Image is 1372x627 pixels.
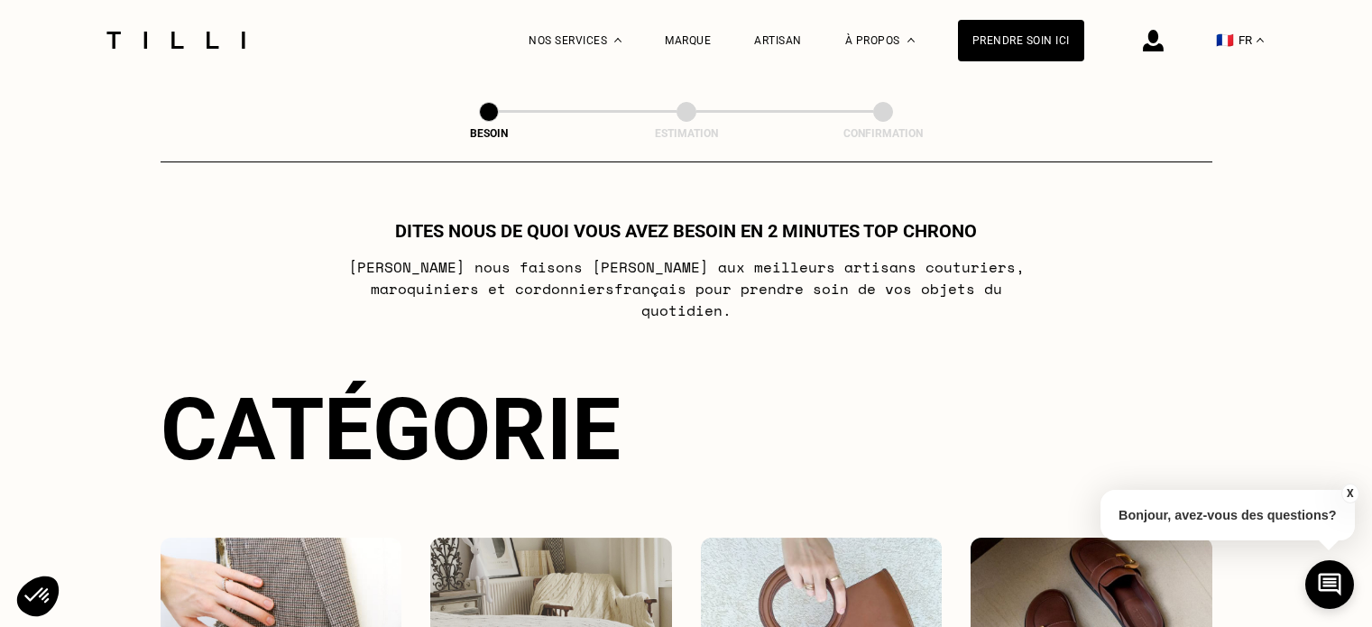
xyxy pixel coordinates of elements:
[665,34,711,47] a: Marque
[754,34,802,47] a: Artisan
[1100,490,1355,540] p: Bonjour, avez-vous des questions?
[328,256,1044,321] p: [PERSON_NAME] nous faisons [PERSON_NAME] aux meilleurs artisans couturiers , maroquiniers et cord...
[614,38,622,42] img: Menu déroulant
[100,32,252,49] img: Logo du service de couturière Tilli
[1143,30,1164,51] img: icône connexion
[161,379,1212,480] div: Catégorie
[395,220,977,242] h1: Dites nous de quoi vous avez besoin en 2 minutes top chrono
[399,127,579,140] div: Besoin
[958,20,1084,61] a: Prendre soin ici
[1340,484,1358,503] button: X
[907,38,915,42] img: Menu déroulant à propos
[1257,38,1264,42] img: menu déroulant
[793,127,973,140] div: Confirmation
[1216,32,1234,49] span: 🇫🇷
[596,127,777,140] div: Estimation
